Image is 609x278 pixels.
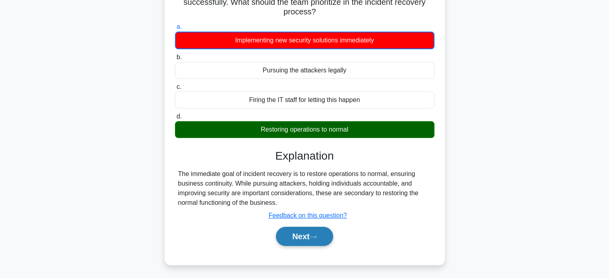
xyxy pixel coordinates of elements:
div: Firing the IT staff for letting this happen [175,92,434,108]
button: Next [276,227,333,246]
span: b. [177,54,182,60]
h3: Explanation [180,149,430,163]
span: c. [177,83,181,90]
span: d. [177,113,182,120]
a: Feedback on this question? [269,212,347,219]
div: Pursuing the attackers legally [175,62,434,79]
div: Restoring operations to normal [175,121,434,138]
span: a. [177,23,182,30]
div: Implementing new security solutions immediately [175,32,434,49]
div: The immediate goal of incident recovery is to restore operations to normal, ensuring business con... [178,169,431,208]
